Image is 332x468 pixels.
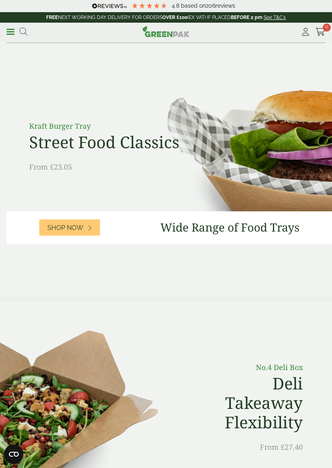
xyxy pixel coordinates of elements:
[29,121,211,132] p: Kraft Burger Tray
[300,28,311,36] i: My Account
[231,15,262,20] strong: BEFORE 2 pm
[131,2,168,9] div: 4.79 Stars
[29,162,72,172] span: From £23.05
[29,132,211,152] h2: Street Food Classics
[172,2,181,9] span: 4.8
[162,15,187,20] strong: OVER £100
[206,2,215,9] span: 206
[215,2,235,9] span: reviews
[39,219,100,236] a: Shop Now
[47,224,83,232] span: Shop Now
[315,26,326,38] a: 0
[181,2,206,9] span: Based on
[92,3,127,9] img: REVIEWS.io
[160,221,300,234] h3: Wide Range of Food Trays
[194,374,303,432] h2: Deli Takeaway Flexibility
[315,28,326,36] i: Cart
[194,362,303,373] p: No.4 Deli Box
[46,15,58,20] strong: FREE
[264,15,286,20] a: See T&C's
[143,26,189,37] img: GreenPak Supplies
[260,442,303,452] span: From £27.40
[4,445,23,464] button: Open CMP widget
[323,23,331,32] span: 0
